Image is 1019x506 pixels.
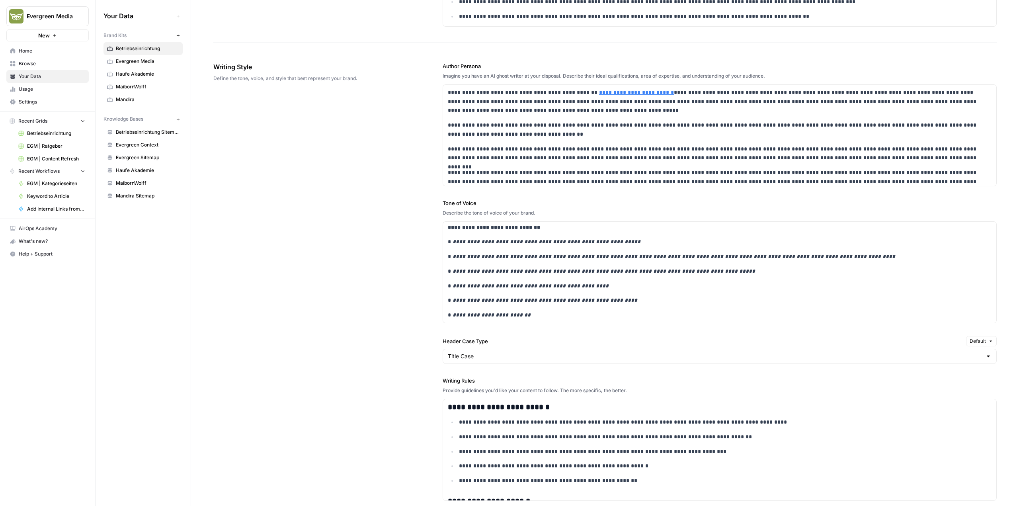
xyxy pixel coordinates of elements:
[103,68,183,80] a: Haufe Akademie
[213,75,398,82] span: Define the tone, voice, and style that best represent your brand.
[19,98,85,105] span: Settings
[27,155,85,162] span: EGM | Content Refresh
[103,55,183,68] a: Evergreen Media
[443,72,997,80] div: Imagine you have an AI ghost writer at your disposal. Describe their ideal qualifications, area o...
[15,203,89,215] a: Add Internal Links from Knowledge Base
[15,190,89,203] a: Keyword to Article
[116,141,179,148] span: Evergreen Context
[970,338,986,345] span: Default
[38,31,50,39] span: New
[7,235,88,247] div: What's new?
[27,180,85,187] span: EGM | Kategorieseiten
[443,62,997,70] label: Author Persona
[6,57,89,70] a: Browse
[6,45,89,57] a: Home
[116,96,179,103] span: Mandira
[443,337,963,345] label: Header Case Type
[27,143,85,150] span: EGM | Ratgeber
[15,177,89,190] a: EGM | Kategorieseiten
[116,154,179,161] span: Evergreen Sitemap
[27,193,85,200] span: Keyword to Article
[103,93,183,106] a: Mandira
[103,42,183,55] a: Betriebseinrichtung
[6,70,89,83] a: Your Data
[27,12,75,20] span: Evergreen Media
[18,117,47,125] span: Recent Grids
[103,151,183,164] a: Evergreen Sitemap
[116,83,179,90] span: MaibornWolff
[6,96,89,108] a: Settings
[116,192,179,199] span: Mandira Sitemap
[103,115,143,123] span: Knowledge Bases
[6,235,89,248] button: What's new?
[116,58,179,65] span: Evergreen Media
[103,177,183,190] a: MaibornWolff
[116,70,179,78] span: Haufe Akademie
[103,190,183,202] a: Mandira Sitemap
[103,164,183,177] a: Haufe Akademie
[9,9,23,23] img: Evergreen Media Logo
[6,29,89,41] button: New
[6,248,89,260] button: Help + Support
[116,167,179,174] span: Haufe Akademie
[448,352,982,360] input: Title Case
[27,205,85,213] span: Add Internal Links from Knowledge Base
[19,47,85,55] span: Home
[6,6,89,26] button: Workspace: Evergreen Media
[18,168,60,175] span: Recent Workflows
[443,209,997,217] div: Describe the tone of voice of your brand.
[19,86,85,93] span: Usage
[6,222,89,235] a: AirOps Academy
[103,32,127,39] span: Brand Kits
[15,140,89,152] a: EGM | Ratgeber
[103,80,183,93] a: MaibornWolff
[19,60,85,67] span: Browse
[103,126,183,139] a: Betriebseinrichtung Sitemap
[6,115,89,127] button: Recent Grids
[443,199,997,207] label: Tone of Voice
[27,130,85,137] span: Betriebseinrichtung
[19,250,85,258] span: Help + Support
[103,11,173,21] span: Your Data
[443,377,997,385] label: Writing Rules
[116,129,179,136] span: Betriebseinrichtung Sitemap
[966,336,997,346] button: Default
[213,62,398,72] span: Writing Style
[6,83,89,96] a: Usage
[443,387,997,394] div: Provide guidelines you'd like your content to follow. The more specific, the better.
[116,180,179,187] span: MaibornWolff
[19,73,85,80] span: Your Data
[15,127,89,140] a: Betriebseinrichtung
[15,152,89,165] a: EGM | Content Refresh
[6,165,89,177] button: Recent Workflows
[116,45,179,52] span: Betriebseinrichtung
[19,225,85,232] span: AirOps Academy
[103,139,183,151] a: Evergreen Context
